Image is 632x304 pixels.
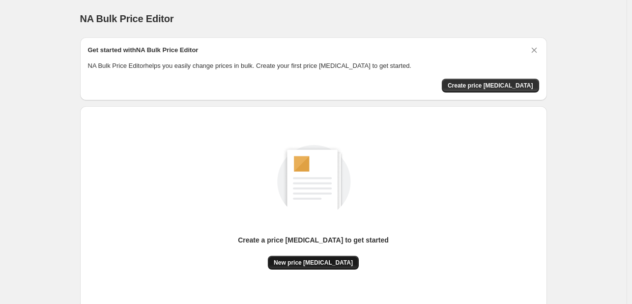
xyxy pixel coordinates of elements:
[238,235,389,245] p: Create a price [MEDICAL_DATA] to get started
[274,259,353,267] span: New price [MEDICAL_DATA]
[448,82,533,90] span: Create price [MEDICAL_DATA]
[268,256,359,270] button: New price [MEDICAL_DATA]
[88,45,199,55] h2: Get started with NA Bulk Price Editor
[80,13,174,24] span: NA Bulk Price Editor
[529,45,539,55] button: Dismiss card
[88,61,539,71] p: NA Bulk Price Editor helps you easily change prices in bulk. Create your first price [MEDICAL_DAT...
[442,79,539,92] button: Create price change job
